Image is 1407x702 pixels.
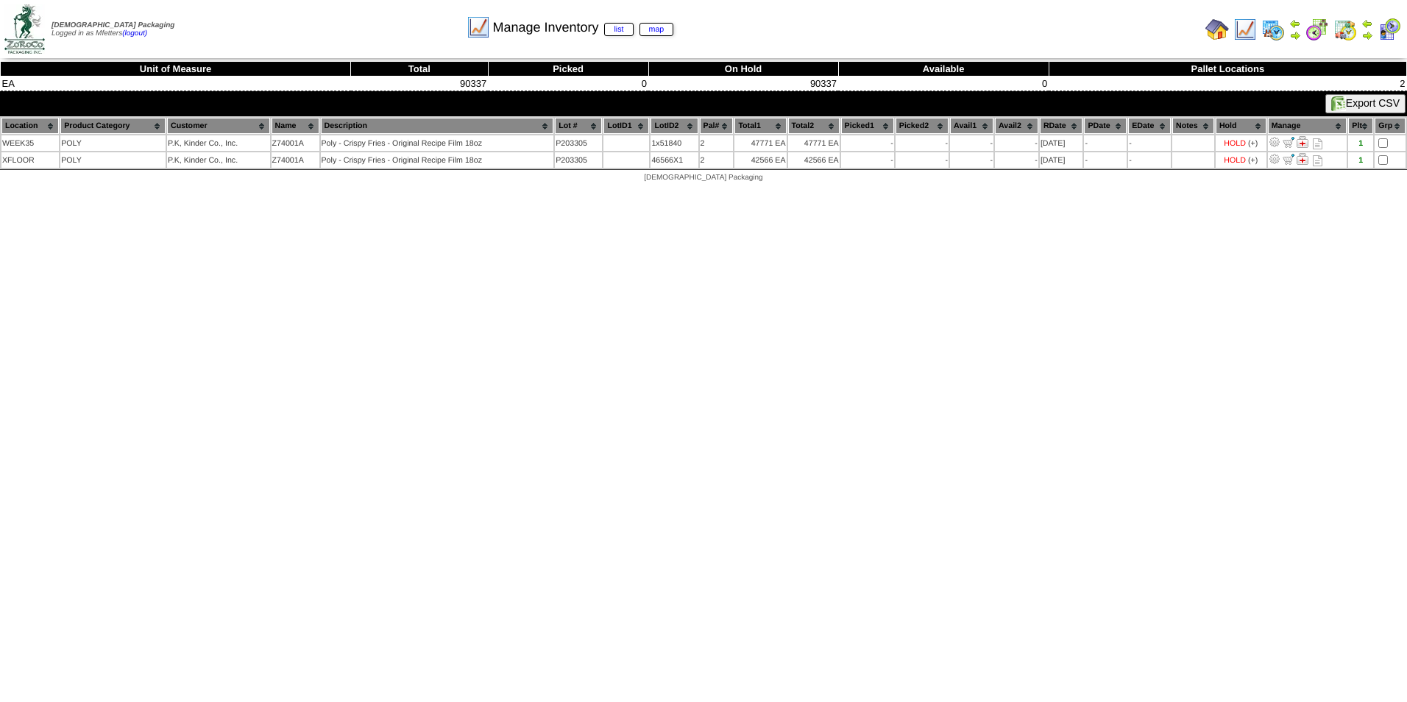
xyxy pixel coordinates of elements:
td: - [841,152,894,168]
td: 2 [1049,77,1406,91]
span: [DEMOGRAPHIC_DATA] Packaging [52,21,174,29]
td: - [1084,135,1127,151]
td: P203305 [555,152,602,168]
div: 1 [1349,139,1372,148]
img: Adjust [1269,153,1280,165]
img: home.gif [1205,18,1229,41]
td: POLY [60,152,166,168]
i: Note [1313,138,1322,149]
th: RDate [1040,118,1083,134]
div: HOLD [1224,139,1246,148]
td: 42566 EA [788,152,840,168]
td: 46566X1 [651,152,698,168]
th: Lot # [555,118,602,134]
td: [DATE] [1040,152,1083,168]
td: - [896,135,949,151]
th: Picked1 [841,118,894,134]
th: Description [321,118,554,134]
img: line_graph.gif [467,15,490,39]
td: 1x51840 [651,135,698,151]
img: Move [1283,136,1294,148]
th: PDate [1084,118,1127,134]
th: Customer [167,118,270,134]
img: Move [1283,153,1294,165]
td: 2 [700,135,734,151]
td: - [950,135,993,151]
img: Adjust [1269,136,1280,148]
th: Pal# [700,118,734,134]
td: 90337 [648,77,838,91]
span: Manage Inventory [492,20,673,35]
a: map [639,23,674,36]
td: - [1128,135,1171,151]
img: calendarprod.gif [1261,18,1285,41]
th: Pallet Locations [1049,62,1406,77]
th: LotID1 [603,118,649,134]
i: Note [1313,155,1322,166]
td: P.K, Kinder Co., Inc. [167,152,270,168]
button: Export CSV [1325,94,1406,113]
img: arrowright.gif [1289,29,1301,41]
th: Total1 [734,118,786,134]
td: - [896,152,949,168]
th: Total2 [788,118,840,134]
div: HOLD [1224,156,1246,165]
td: Z74001A [272,135,319,151]
td: P203305 [555,135,602,151]
td: [DATE] [1040,135,1083,151]
th: Product Category [60,118,166,134]
td: - [1084,152,1127,168]
span: Logged in as Mfetters [52,21,174,38]
td: EA [1,77,351,91]
th: Available [838,62,1049,77]
th: Plt [1348,118,1373,134]
td: WEEK35 [1,135,59,151]
th: Manage [1268,118,1347,134]
td: Poly - Crispy Fries - Original Recipe Film 18oz [321,152,554,168]
td: Z74001A [272,152,319,168]
img: zoroco-logo-small.webp [4,4,45,54]
td: XFLOOR [1,152,59,168]
td: 90337 [351,77,489,91]
td: 2 [700,152,734,168]
img: Manage Hold [1297,136,1308,148]
td: 0 [488,77,648,91]
td: 0 [838,77,1049,91]
div: (+) [1248,156,1258,165]
div: 1 [1349,156,1372,165]
img: arrowleft.gif [1361,18,1373,29]
th: LotID2 [651,118,698,134]
th: Picked2 [896,118,949,134]
td: - [841,135,894,151]
span: [DEMOGRAPHIC_DATA] Packaging [644,174,762,182]
th: EDate [1128,118,1171,134]
th: Grp [1375,118,1406,134]
th: Location [1,118,59,134]
td: 42566 EA [734,152,786,168]
th: Name [272,118,319,134]
td: P.K, Kinder Co., Inc. [167,135,270,151]
th: Notes [1172,118,1214,134]
th: Total [351,62,489,77]
td: - [1128,152,1171,168]
td: 47771 EA [734,135,786,151]
a: (logout) [122,29,147,38]
td: - [995,135,1038,151]
img: calendarblend.gif [1305,18,1329,41]
th: Unit of Measure [1,62,351,77]
img: Manage Hold [1297,153,1308,165]
img: calendarcustomer.gif [1378,18,1401,41]
a: list [604,23,633,36]
img: calendarinout.gif [1333,18,1357,41]
td: - [995,152,1038,168]
div: (+) [1248,139,1258,148]
th: Hold [1216,118,1266,134]
td: - [950,152,993,168]
th: Avail1 [950,118,993,134]
img: excel.gif [1331,96,1346,111]
td: 47771 EA [788,135,840,151]
th: On Hold [648,62,838,77]
th: Avail2 [995,118,1038,134]
td: Poly - Crispy Fries - Original Recipe Film 18oz [321,135,554,151]
img: arrowleft.gif [1289,18,1301,29]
